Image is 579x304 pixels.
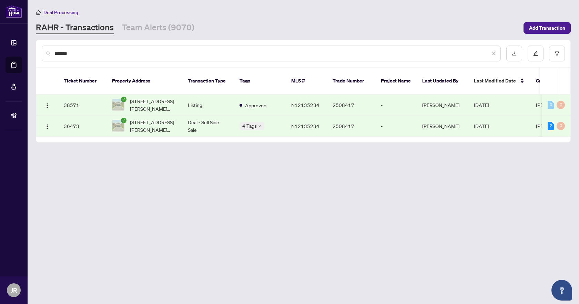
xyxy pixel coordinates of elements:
[417,116,468,137] td: [PERSON_NAME]
[6,5,22,18] img: logo
[474,77,516,85] span: Last Modified Date
[286,68,327,95] th: MLS #
[112,120,124,132] img: thumbnail-img
[130,118,177,134] span: [STREET_ADDRESS][PERSON_NAME][PERSON_NAME]
[106,68,182,95] th: Property Address
[291,102,319,108] span: N12135234
[245,101,266,109] span: Approved
[58,116,106,137] td: 36473
[42,120,53,131] button: Logo
[242,122,257,130] span: 4 Tags
[375,95,417,116] td: -
[548,101,554,109] div: 0
[512,51,517,56] span: download
[557,122,565,130] div: 0
[182,68,234,95] th: Transaction Type
[417,95,468,116] td: [PERSON_NAME]
[491,51,496,56] span: close
[549,46,565,61] button: filter
[375,116,417,137] td: -
[130,97,177,112] span: [STREET_ADDRESS][PERSON_NAME][PERSON_NAME]
[327,95,375,116] td: 2508417
[291,123,319,129] span: N12135234
[468,68,530,95] th: Last Modified Date
[474,123,489,129] span: [DATE]
[524,22,571,34] button: Add Transaction
[234,68,286,95] th: Tags
[42,99,53,110] button: Logo
[557,101,565,109] div: 0
[528,46,544,61] button: edit
[182,95,234,116] td: Listing
[551,280,572,301] button: Open asap
[122,22,194,34] a: Team Alerts (9070)
[327,116,375,137] td: 2508417
[36,10,41,15] span: home
[474,102,489,108] span: [DATE]
[258,124,262,128] span: down
[536,102,573,108] span: [PERSON_NAME]
[58,68,106,95] th: Ticket Number
[506,46,522,61] button: download
[121,118,126,123] span: check-circle
[536,123,573,129] span: [PERSON_NAME]
[375,68,417,95] th: Project Name
[36,22,114,34] a: RAHR - Transactions
[44,124,50,129] img: Logo
[417,68,468,95] th: Last Updated By
[121,97,126,102] span: check-circle
[529,22,565,33] span: Add Transaction
[11,285,17,295] span: JR
[58,95,106,116] td: 38571
[327,68,375,95] th: Trade Number
[555,51,559,56] span: filter
[43,9,78,16] span: Deal Processing
[44,103,50,108] img: Logo
[112,99,124,111] img: thumbnail-img
[533,51,538,56] span: edit
[182,116,234,137] td: Deal - Sell Side Sale
[530,68,572,95] th: Created By
[548,122,554,130] div: 2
